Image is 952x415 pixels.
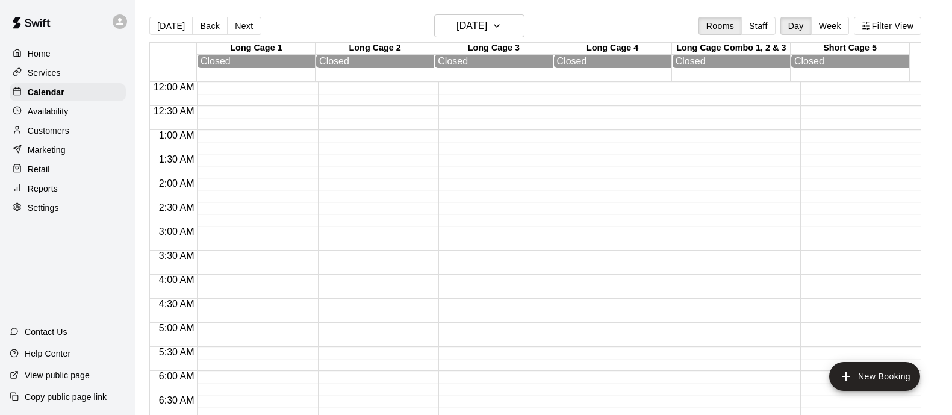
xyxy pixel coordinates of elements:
span: 1:30 AM [156,154,198,164]
span: 6:30 AM [156,395,198,405]
div: Short Cage 5 [791,43,909,54]
p: Reports [28,183,58,195]
a: Availability [10,102,126,120]
p: View public page [25,369,90,381]
p: Retail [28,163,50,175]
span: 2:00 AM [156,178,198,189]
span: 6:00 AM [156,371,198,381]
div: Closed [676,56,787,67]
button: add [829,362,920,391]
div: Long Cage 1 [197,43,316,54]
h6: [DATE] [456,17,487,34]
a: Customers [10,122,126,140]
p: Availability [28,105,69,117]
div: Closed [438,56,549,67]
a: Home [10,45,126,63]
button: Rooms [698,17,742,35]
button: Week [811,17,849,35]
div: Long Cage 2 [316,43,434,54]
span: 3:30 AM [156,251,198,261]
p: Settings [28,202,59,214]
a: Reports [10,179,126,198]
div: Closed [201,56,312,67]
span: 12:00 AM [151,82,198,92]
p: Services [28,67,61,79]
button: Back [192,17,228,35]
span: 5:00 AM [156,323,198,333]
div: Long Cage 3 [434,43,553,54]
a: Calendar [10,83,126,101]
div: Closed [557,56,668,67]
span: 2:30 AM [156,202,198,213]
p: Calendar [28,86,64,98]
p: Customers [28,125,69,137]
span: 4:30 AM [156,299,198,309]
button: Next [227,17,261,35]
p: Help Center [25,348,70,360]
button: Staff [741,17,776,35]
p: Home [28,48,51,60]
span: 1:00 AM [156,130,198,140]
button: Day [780,17,812,35]
div: Closed [794,56,906,67]
button: [DATE] [434,14,524,37]
p: Marketing [28,144,66,156]
a: Settings [10,199,126,217]
span: 4:00 AM [156,275,198,285]
a: Retail [10,160,126,178]
div: Long Cage Combo 1, 2 & 3 [672,43,791,54]
p: Copy public page link [25,391,107,403]
a: Services [10,64,126,82]
a: Marketing [10,141,126,159]
button: Filter View [854,17,921,35]
p: Contact Us [25,326,67,338]
div: Long Cage 4 [553,43,672,54]
span: 5:30 AM [156,347,198,357]
button: [DATE] [149,17,193,35]
div: Closed [319,56,431,67]
span: 3:00 AM [156,226,198,237]
span: 12:30 AM [151,106,198,116]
